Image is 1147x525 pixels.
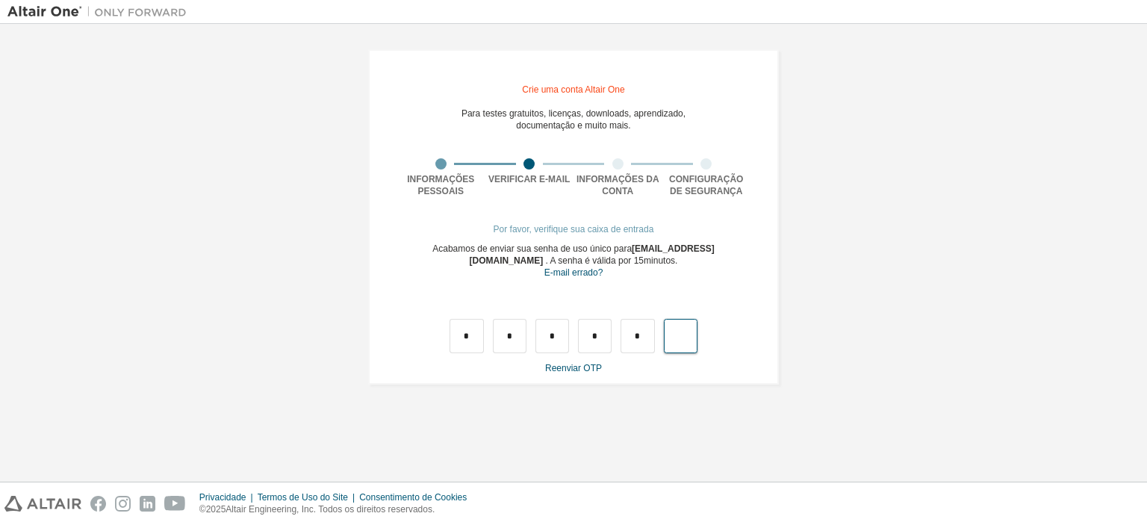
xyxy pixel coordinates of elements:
font: E-mail errado? [544,267,603,278]
img: instagram.svg [115,496,131,512]
font: 2025 [206,504,226,515]
font: Acabamos de enviar sua senha de uso único para [432,243,632,254]
img: altair_logo.svg [4,496,81,512]
font: Informações pessoais [407,174,474,196]
font: 15 [634,255,644,266]
font: Informações da conta [576,174,659,196]
font: minutos. [644,255,677,266]
img: facebook.svg [90,496,106,512]
img: Altair Um [7,4,194,19]
font: . A senha é válida por [546,255,632,266]
font: Crie uma conta Altair One [522,84,624,95]
font: Privacidade [199,492,246,503]
font: Altair Engineering, Inc. Todos os direitos reservados. [226,504,435,515]
img: youtube.svg [164,496,186,512]
font: [EMAIL_ADDRESS][DOMAIN_NAME] [470,243,715,266]
font: documentação e muito mais. [516,120,630,131]
font: Termos de Uso do Site [258,492,348,503]
font: Configuração de segurança [669,174,743,196]
font: Verificar e-mail [488,174,570,184]
img: linkedin.svg [140,496,155,512]
font: Para testes gratuitos, licenças, downloads, aprendizado, [461,108,686,119]
font: Reenviar OTP [545,363,602,373]
font: Consentimento de Cookies [359,492,467,503]
font: © [199,504,206,515]
font: Por favor, verifique sua caixa de entrada [494,224,654,234]
a: Voltar ao formulário de inscrição [544,269,603,277]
